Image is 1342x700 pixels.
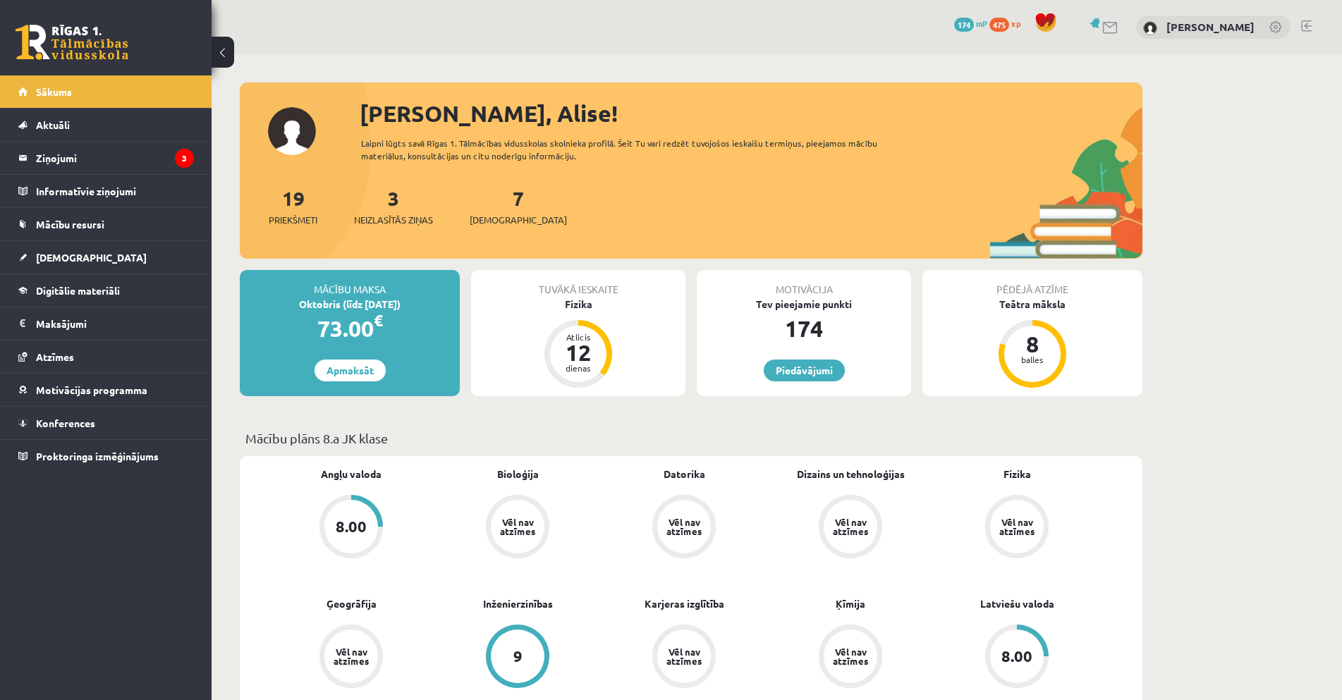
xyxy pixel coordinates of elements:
[360,97,1142,130] div: [PERSON_NAME], Alise!
[797,467,905,481] a: Dizains un tehnoloģijas
[36,175,194,207] legend: Informatīvie ziņojumi
[934,495,1100,561] a: Vēl nav atzīmes
[697,297,911,312] div: Tev pieejamie punkti
[513,649,523,664] div: 9
[601,495,767,561] a: Vēl nav atzīmes
[18,374,194,406] a: Motivācijas programma
[18,109,194,141] a: Aktuāli
[697,270,911,297] div: Motivācija
[922,297,1142,390] a: Teātra māksla 8 balles
[36,142,194,174] legend: Ziņojumi
[336,519,367,534] div: 8.00
[245,429,1137,448] p: Mācību plāns 8.a JK klase
[557,364,599,372] div: dienas
[354,185,433,227] a: 3Neizlasītās ziņas
[240,312,460,345] div: 73.00
[321,467,382,481] a: Angļu valoda
[331,647,371,665] div: Vēl nav atzīmes
[922,297,1142,312] div: Teātra māksla
[18,340,194,373] a: Atzīmes
[498,517,537,536] div: Vēl nav atzīmes
[36,85,72,98] span: Sākums
[1011,355,1054,364] div: balles
[1166,20,1255,34] a: [PERSON_NAME]
[934,625,1100,691] a: 8.00
[767,495,934,561] a: Vēl nav atzīmes
[18,241,194,274] a: [DEMOGRAPHIC_DATA]
[36,417,95,429] span: Konferences
[989,18,1009,32] span: 475
[471,297,685,390] a: Fizika Atlicis 12 dienas
[831,647,870,665] div: Vēl nav atzīmes
[954,18,974,32] span: 174
[557,333,599,341] div: Atlicis
[240,297,460,312] div: Oktobris (līdz [DATE])
[922,270,1142,297] div: Pēdējā atzīme
[557,341,599,364] div: 12
[36,350,74,363] span: Atzīmes
[175,149,194,168] i: 3
[36,450,159,462] span: Proktoringa izmēģinājums
[36,284,120,297] span: Digitālie materiāli
[36,383,147,396] span: Motivācijas programma
[836,596,865,611] a: Ķīmija
[361,137,903,162] div: Laipni lūgts savā Rīgas 1. Tālmācības vidusskolas skolnieka profilā. Šeit Tu vari redzēt tuvojošo...
[664,467,705,481] a: Datorika
[1001,649,1032,664] div: 8.00
[18,407,194,439] a: Konferences
[601,625,767,691] a: Vēl nav atzīmes
[269,213,317,227] span: Priekšmeti
[268,495,434,561] a: 8.00
[18,307,194,340] a: Maksājumi
[18,175,194,207] a: Informatīvie ziņojumi
[764,360,845,381] a: Piedāvājumi
[315,360,386,381] a: Apmaksāt
[36,251,147,264] span: [DEMOGRAPHIC_DATA]
[327,596,377,611] a: Ģeogrāfija
[471,270,685,297] div: Tuvākā ieskaite
[664,517,704,536] div: Vēl nav atzīmes
[497,467,539,481] a: Bioloģija
[645,596,724,611] a: Karjeras izglītība
[18,142,194,174] a: Ziņojumi3
[1004,467,1031,481] a: Fizika
[269,185,317,227] a: 19Priekšmeti
[18,440,194,472] a: Proktoringa izmēģinājums
[240,270,460,297] div: Mācību maksa
[36,118,70,131] span: Aktuāli
[483,596,553,611] a: Inženierzinības
[36,307,194,340] legend: Maksājumi
[470,185,567,227] a: 7[DEMOGRAPHIC_DATA]
[36,218,104,231] span: Mācību resursi
[664,647,704,665] div: Vēl nav atzīmes
[697,312,911,345] div: 174
[980,596,1054,611] a: Latviešu valoda
[434,625,601,691] a: 9
[268,625,434,691] a: Vēl nav atzīmes
[831,517,870,536] div: Vēl nav atzīmes
[18,274,194,307] a: Digitālie materiāli
[18,208,194,240] a: Mācību resursi
[989,18,1027,29] a: 475 xp
[1143,21,1157,35] img: Alise Dilevka
[434,495,601,561] a: Vēl nav atzīmes
[1011,333,1054,355] div: 8
[354,213,433,227] span: Neizlasītās ziņas
[16,25,128,60] a: Rīgas 1. Tālmācības vidusskola
[374,310,383,331] span: €
[954,18,987,29] a: 174 mP
[997,517,1037,536] div: Vēl nav atzīmes
[471,297,685,312] div: Fizika
[470,213,567,227] span: [DEMOGRAPHIC_DATA]
[18,75,194,108] a: Sākums
[976,18,987,29] span: mP
[1011,18,1020,29] span: xp
[767,625,934,691] a: Vēl nav atzīmes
